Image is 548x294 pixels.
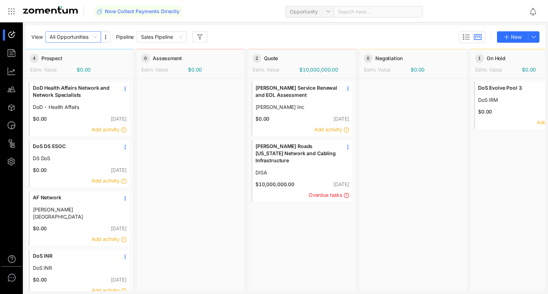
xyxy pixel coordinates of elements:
span: $10,000,000.00 [253,181,294,188]
span: Add activity [314,126,342,132]
span: [PERSON_NAME] Service Renewal and EOL Assessment [255,84,338,99]
a: [PERSON_NAME] Service Renewal and EOL Assessment [255,84,338,104]
span: $0.00 [411,66,425,73]
span: [DATE] [333,181,349,187]
span: Quote [264,55,278,62]
span: DoS INR [33,252,115,259]
span: On Hold [487,55,506,62]
a: [PERSON_NAME] Inc [255,104,338,111]
div: DoD Health Affairs Network and Network SpecialistsDoD - Health Affairs$0.00[DATE]Add activity [29,81,130,137]
span: $0.00 [475,108,492,115]
span: Estm. Value [253,67,279,73]
span: Add activity [92,236,120,242]
span: $0.00 [30,115,47,122]
a: [PERSON_NAME][GEOGRAPHIC_DATA] [33,206,115,220]
span: $0.00 [77,66,91,73]
span: 4 [30,54,39,63]
span: $0.00 [253,115,269,122]
div: AF Network[PERSON_NAME][GEOGRAPHIC_DATA]$0.00[DATE]Add activity [29,191,130,246]
span: $0.00 [30,167,47,174]
span: View [31,33,42,41]
span: DoS DS ESOC [33,143,115,150]
span: $10,000,000.00 [299,66,338,73]
span: $0.00 [522,66,536,73]
span: 0 [141,54,150,63]
a: DS DoS [33,155,115,162]
span: Opportunity [290,6,329,17]
a: [PERSON_NAME] Roads [US_STATE] Network and Cabling Infrastructure [255,143,338,169]
span: $0.00 [30,225,47,232]
span: Add activity [92,178,120,184]
span: [DATE] [333,116,349,122]
span: $0.00 [30,276,47,283]
span: All Opportunities [50,32,97,42]
span: 1 [475,54,484,63]
a: DoS INR [33,264,115,272]
span: AF Network [33,194,115,201]
span: DoD Health Affairs Network and Network Specialists [33,84,115,99]
span: Now Collect Payments Directly [105,8,179,15]
span: Add activity [92,126,120,132]
a: DISA [255,169,338,176]
a: DoD Health Affairs Network and Network Specialists [33,84,115,104]
a: DoD - Health Affairs [33,104,115,111]
button: Now Collect Payments Directly [94,6,182,17]
div: [PERSON_NAME] Roads [US_STATE] Network and Cabling InfrastructureDISA$10,000,000.00[DATE]Overdue ... [251,140,352,202]
span: [DATE] [111,116,127,122]
span: Pipeline [116,33,134,41]
span: Estm. Value [364,67,390,73]
span: Negotiation [375,55,402,62]
div: DoS DS ESOCDS DoS$0.00[DATE]Add activity [29,140,130,188]
span: [DATE] [111,167,127,173]
span: Estm. Value [141,67,168,73]
img: Zomentum Logo [23,6,78,14]
a: AF Network [33,194,115,206]
span: 0 [364,54,372,63]
span: 2 [253,54,261,63]
a: DoS INR [33,252,115,264]
span: [DATE] [111,225,127,231]
span: Add activity [92,287,120,293]
span: Prospect [41,55,62,62]
span: Estm. Value [30,67,56,73]
a: DoS DS ESOC [33,143,115,155]
span: Sales Pipeline [141,32,182,42]
span: $0.00 [188,66,202,73]
span: Assessment [153,55,182,62]
span: [DATE] [111,277,127,283]
span: Estm. Value [475,67,502,73]
div: Notifications [529,3,543,20]
span: [PERSON_NAME] Roads [US_STATE] Network and Cabling Infrastructure [255,143,338,164]
button: New [497,31,528,43]
span: New [511,33,522,41]
div: [PERSON_NAME] Service Renewal and EOL Assessment[PERSON_NAME] Inc$0.00[DATE]Add activity [251,81,352,137]
span: Overdue tasks [309,192,342,198]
